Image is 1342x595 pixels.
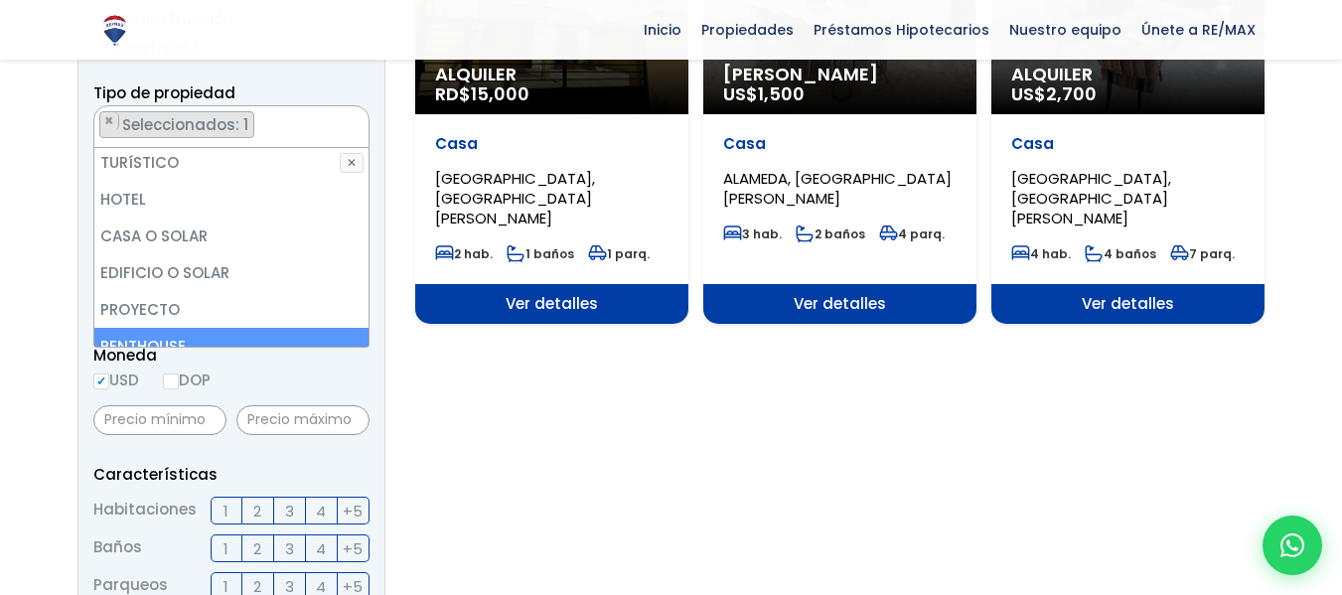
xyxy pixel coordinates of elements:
[1011,81,1097,106] span: US$
[691,15,804,45] span: Propiedades
[348,112,358,130] span: ×
[94,144,369,181] li: TURíSTICO
[236,405,370,435] input: Precio máximo
[224,536,228,561] span: 1
[100,112,119,130] button: Remove item
[93,405,226,435] input: Precio mínimo
[93,497,197,524] span: Habitaciones
[1011,245,1071,262] span: 4 hab.
[93,462,370,487] p: Características
[93,343,370,368] span: Moneda
[343,536,363,561] span: +5
[224,499,228,523] span: 1
[796,225,865,242] span: 2 baños
[163,373,179,389] input: DOP
[94,254,369,291] li: EDIFICIO O SOLAR
[253,499,261,523] span: 2
[99,111,254,138] li: CASA
[634,15,691,45] span: Inicio
[435,65,669,84] span: Alquiler
[120,114,253,135] span: Seleccionados: 1
[285,499,294,523] span: 3
[435,245,493,262] span: 2 hab.
[1085,245,1156,262] span: 4 baños
[93,368,139,392] label: USD
[1011,168,1171,228] span: [GEOGRAPHIC_DATA], [GEOGRAPHIC_DATA][PERSON_NAME]
[94,218,369,254] li: CASA O SOLAR
[723,81,805,106] span: US$
[471,81,529,106] span: 15,000
[93,82,235,103] span: Tipo de propiedad
[588,245,650,262] span: 1 parq.
[723,225,782,242] span: 3 hab.
[285,536,294,561] span: 3
[507,245,574,262] span: 1 baños
[1046,81,1097,106] span: 2,700
[97,13,132,48] img: Logo de REMAX
[991,284,1265,324] span: Ver detalles
[104,112,114,130] span: ×
[1170,245,1235,262] span: 7 parq.
[93,373,109,389] input: USD
[316,499,326,523] span: 4
[94,328,369,365] li: PENTHOUSE
[347,111,359,131] button: Remove all items
[316,536,326,561] span: 4
[343,499,363,523] span: +5
[93,534,142,562] span: Baños
[758,81,805,106] span: 1,500
[879,225,945,242] span: 4 parq.
[435,168,595,228] span: [GEOGRAPHIC_DATA], [GEOGRAPHIC_DATA][PERSON_NAME]
[253,536,261,561] span: 2
[340,153,364,173] button: ✕
[163,368,211,392] label: DOP
[723,65,957,84] span: [PERSON_NAME]
[723,168,952,209] span: ALAMEDA, [GEOGRAPHIC_DATA][PERSON_NAME]
[435,81,529,106] span: RD$
[999,15,1131,45] span: Nuestro equipo
[703,284,976,324] span: Ver detalles
[435,134,669,154] p: Casa
[804,15,999,45] span: Préstamos Hipotecarios
[415,284,688,324] span: Ver detalles
[94,291,369,328] li: PROYECTO
[94,106,105,149] textarea: Search
[1011,65,1245,84] span: Alquiler
[1011,134,1245,154] p: Casa
[94,181,369,218] li: HOTEL
[723,134,957,154] p: Casa
[1131,15,1266,45] span: Únete a RE/MAX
